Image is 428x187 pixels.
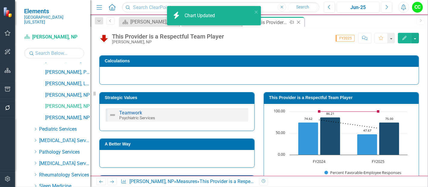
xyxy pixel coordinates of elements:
[339,4,377,11] div: Jun-25
[120,18,178,26] a: [PERSON_NAME], NP Dashboard
[105,59,416,63] h3: Calculations
[276,130,285,135] text: 50.00
[24,34,84,41] a: [PERSON_NAME], NP
[3,7,14,17] img: ClearPoint Strategy
[318,110,321,113] path: FY2024, 100. Goal.
[363,128,371,132] text: 47.67
[122,2,319,13] input: Search ClearPoint...
[385,117,393,121] text: 75.00
[298,122,377,155] g: Percent Favorable-Employee Responses, series 1 of 4. Bar series with 2 bars.
[274,108,285,114] text: 100.00
[326,111,334,116] text: 86.21
[324,176,405,181] button: Show Percent Favorable-Practitioner Responses
[320,117,340,155] path: FY2024, 86.21. Percent Favorable-Practitioner Responses.
[45,114,90,121] a: [PERSON_NAME], NP
[372,159,384,164] text: FY2025
[320,117,399,155] g: Percent Favorable-Practitioner Responses, series 2 of 4. Bar series with 2 bars.
[99,33,109,43] img: Below Plan
[45,69,90,76] a: [PERSON_NAME], PhD
[185,12,216,19] div: Chart Updated
[119,115,155,120] small: Psychiatric Services
[39,137,90,144] a: [MEDICAL_DATA] Services
[105,142,251,146] h3: A Better Way
[304,117,312,121] text: 74.62
[105,95,251,100] h3: Strategic Values
[45,103,90,110] a: [PERSON_NAME], NP
[412,2,423,13] button: CC
[330,176,405,181] text: Percent Favorable-Practitioner Responses
[109,111,116,119] img: Not Defined
[121,178,255,185] div: » »
[39,172,90,179] a: Rheumatology Services
[24,15,84,25] small: [GEOGRAPHIC_DATA][US_STATE]
[313,159,326,164] text: FY2024
[357,134,377,155] path: FY2025, 47.67. Percent Favorable-Employee Responses.
[39,160,90,167] a: [MEDICAL_DATA] Services
[176,179,197,184] a: Measures
[112,40,224,44] div: [PERSON_NAME], NP
[130,18,178,26] div: [PERSON_NAME], NP Dashboard
[318,110,380,113] g: Goal, series 4 of 4. Line with 2 data points.
[45,92,90,99] a: [PERSON_NAME], NP
[24,8,84,15] span: Elements
[377,110,380,113] path: FY2025, 100. Goal.
[278,151,285,157] text: 0.00
[256,19,288,26] div: This Provider is a Respectful Team Player
[39,149,90,156] a: Pathology Services
[298,122,318,155] path: FY2024, 74.62. Percent Favorable-Employee Responses.
[324,170,402,175] button: Show Percent Favorable-Employee Responses
[112,33,224,40] div: This Provider is a Respectful Team Player
[129,179,174,184] a: [PERSON_NAME], NP
[288,3,318,11] button: Search
[330,170,401,175] text: Percent Favorable-Employee Responses
[269,95,416,100] h3: This Provider is a Respectful Team Player
[336,35,355,42] span: FY2025
[45,80,90,87] a: [PERSON_NAME], LISW
[119,110,142,116] a: Teamwork
[254,8,259,15] button: close
[337,2,380,13] button: Jun-25
[296,5,309,9] span: Search
[379,122,399,155] path: FY2025, 75. Percent Favorable-Practitioner Responses.
[39,126,90,133] a: Pediatric Services
[200,179,288,184] div: This Provider is a Respectful Team Player
[24,48,84,58] input: Search Below...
